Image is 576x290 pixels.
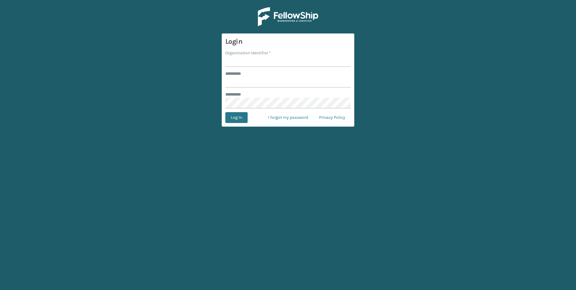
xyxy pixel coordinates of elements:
[258,7,318,26] img: Logo
[225,37,351,46] h3: Login
[263,112,314,123] a: I forgot my password
[225,50,271,56] label: Organization Identifier
[225,112,248,123] button: Log In
[314,112,351,123] a: Privacy Policy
